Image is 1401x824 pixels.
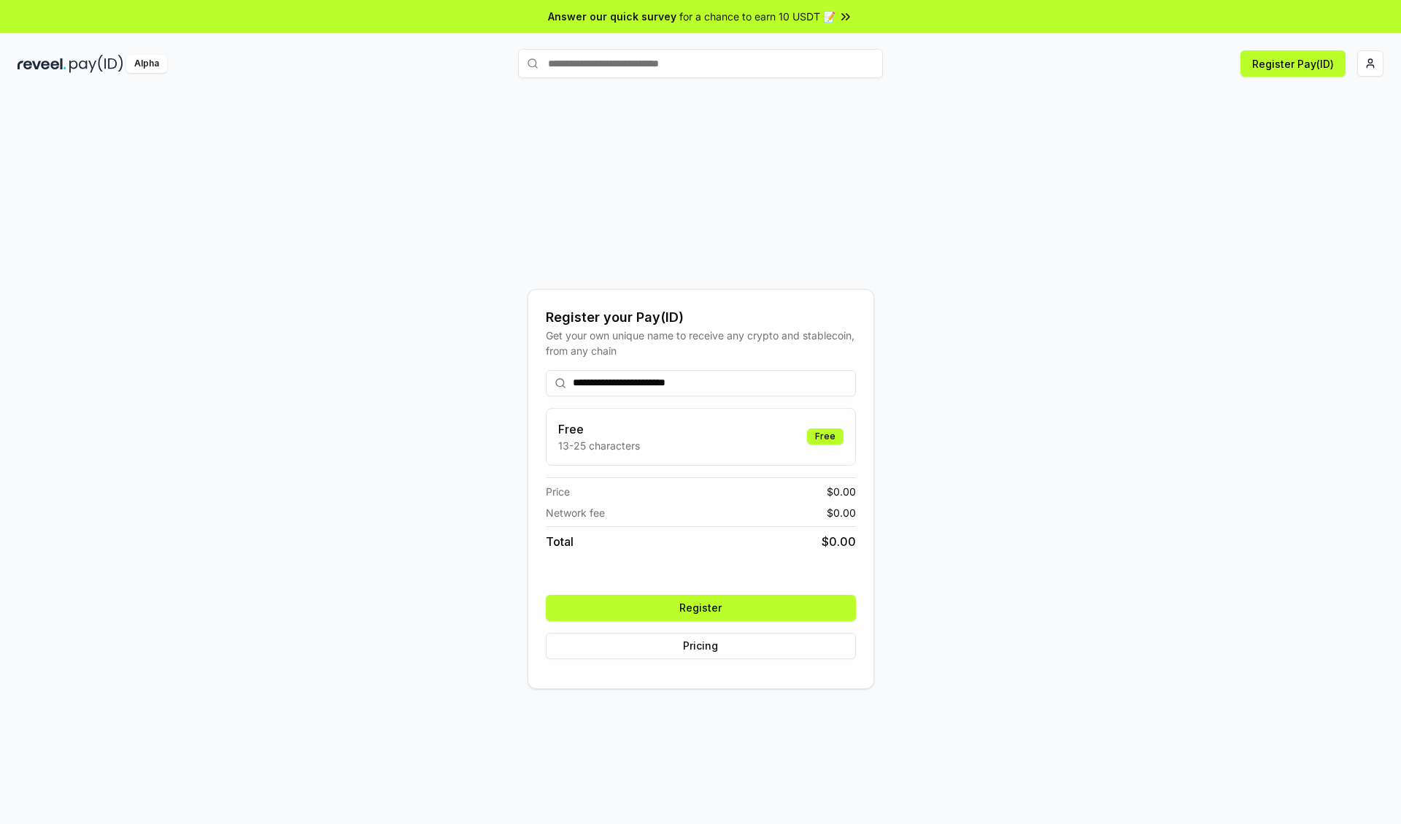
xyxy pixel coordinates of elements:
[546,484,570,499] span: Price
[548,9,676,24] span: Answer our quick survey
[546,307,856,328] div: Register your Pay(ID)
[546,505,605,520] span: Network fee
[1240,50,1346,77] button: Register Pay(ID)
[18,55,66,73] img: reveel_dark
[546,595,856,621] button: Register
[126,55,167,73] div: Alpha
[827,505,856,520] span: $ 0.00
[827,484,856,499] span: $ 0.00
[546,533,574,550] span: Total
[807,428,844,444] div: Free
[558,420,640,438] h3: Free
[546,633,856,659] button: Pricing
[546,328,856,358] div: Get your own unique name to receive any crypto and stablecoin, from any chain
[822,533,856,550] span: $ 0.00
[558,438,640,453] p: 13-25 characters
[679,9,835,24] span: for a chance to earn 10 USDT 📝
[69,55,123,73] img: pay_id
